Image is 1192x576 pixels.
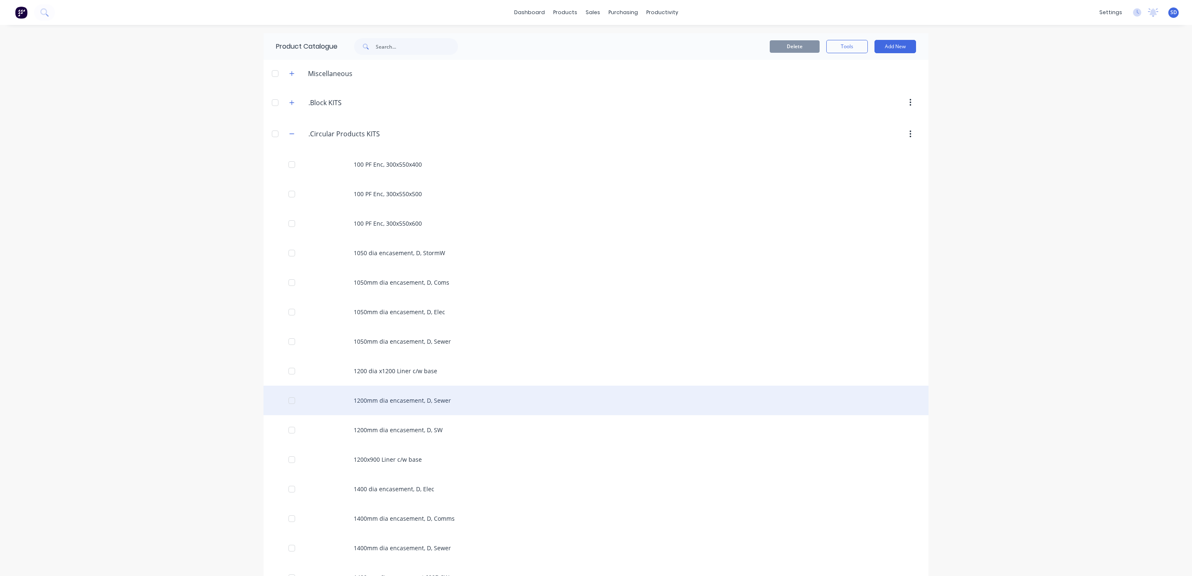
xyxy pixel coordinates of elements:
div: 100 PF Enc, 300x550x500 [264,179,928,209]
button: Add New [874,40,916,53]
div: 1200 dia x1200 Liner c/w base [264,356,928,386]
button: Tools [826,40,868,53]
button: Delete [770,40,820,53]
div: purchasing [604,6,642,19]
div: 100 PF Enc, 300x550x400 [264,150,928,179]
div: 1400 dia encasement, D, Elec [264,474,928,504]
div: sales [581,6,604,19]
div: 1400mm dia encasement, D, Comms [264,504,928,533]
div: 1400mm dia encasement, D, Sewer [264,533,928,563]
span: SD [1170,9,1177,16]
div: productivity [642,6,682,19]
div: products [549,6,581,19]
div: 1050 dia encasement, D, StormW [264,238,928,268]
a: dashboard [510,6,549,19]
div: 1200x900 Liner c/w base [264,445,928,474]
div: 1200mm dia encasement, D, Sewer [264,386,928,415]
div: settings [1095,6,1126,19]
input: Enter category name [308,98,407,108]
div: 1050mm dia encasement, D, Coms [264,268,928,297]
div: Miscellaneous [301,69,359,79]
div: 1200mm dia encasement, D, SW [264,415,928,445]
div: Product Catalogue [264,33,337,60]
input: Search... [376,38,458,55]
div: 1050mm dia encasement, D, Elec [264,297,928,327]
div: 1050mm dia encasement, D, Sewer [264,327,928,356]
div: 100 PF Enc, 300x550x600 [264,209,928,238]
img: Factory [15,6,27,19]
input: Enter category name [308,129,407,139]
